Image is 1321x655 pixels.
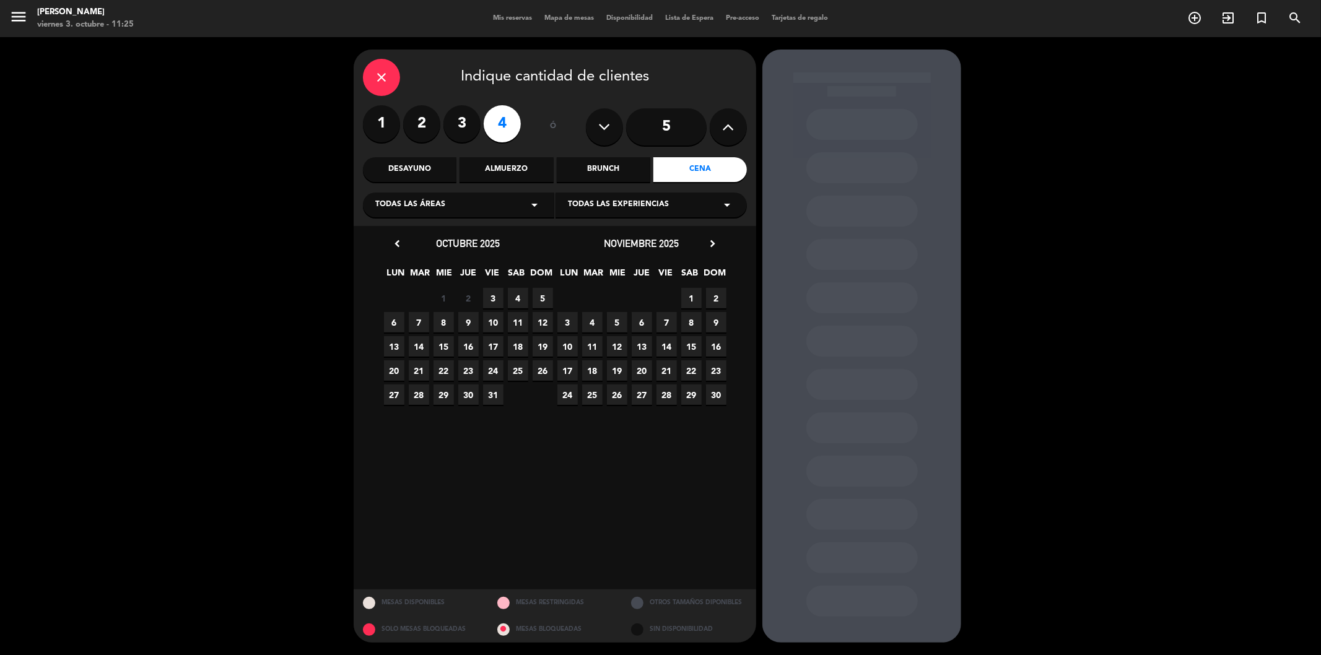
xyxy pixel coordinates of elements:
[608,266,628,286] span: MIE
[434,312,454,332] span: 8
[483,360,504,381] span: 24
[384,312,404,332] span: 6
[622,616,756,643] div: SIN DISPONIBILIDAD
[706,336,726,357] span: 16
[622,589,756,616] div: OTROS TAMAÑOS DIPONIBLES
[656,360,677,381] span: 21
[434,266,455,286] span: MIE
[531,266,551,286] span: DOM
[533,312,553,332] span: 12
[1221,11,1236,25] i: exit_to_app
[604,237,679,249] span: noviembre 2025
[533,360,553,381] span: 26
[409,360,429,381] span: 21
[384,360,404,381] span: 20
[483,312,504,332] span: 10
[568,199,669,211] span: Todas las experiencias
[37,19,134,31] div: viernes 3. octubre - 11:25
[384,384,404,405] span: 27
[403,105,440,142] label: 2
[557,312,578,332] span: 3
[458,360,479,381] span: 23
[9,7,28,26] i: menu
[582,360,603,381] span: 18
[538,15,600,22] span: Mapa de mesas
[508,336,528,357] span: 18
[533,288,553,308] span: 5
[483,336,504,357] span: 17
[9,7,28,30] button: menu
[409,336,429,357] span: 14
[632,336,652,357] span: 13
[706,360,726,381] span: 23
[632,312,652,332] span: 6
[37,6,134,19] div: [PERSON_NAME]
[458,288,479,308] span: 2
[508,312,528,332] span: 11
[527,197,542,212] i: arrow_drop_down
[681,312,702,332] span: 8
[458,312,479,332] span: 9
[1187,11,1202,25] i: add_circle_outline
[632,360,652,381] span: 20
[557,336,578,357] span: 10
[507,266,527,286] span: SAB
[582,336,603,357] span: 11
[354,589,488,616] div: MESAS DISPONIBLES
[488,616,622,643] div: MESAS BLOQUEADAS
[659,15,720,22] span: Lista de Espera
[706,384,726,405] span: 30
[765,15,834,22] span: Tarjetas de regalo
[607,312,627,332] span: 5
[681,384,702,405] span: 29
[354,616,488,643] div: SOLO MESAS BLOQUEADAS
[508,288,528,308] span: 4
[483,288,504,308] span: 3
[607,360,627,381] span: 19
[559,266,580,286] span: LUN
[460,157,553,182] div: Almuerzo
[488,589,622,616] div: MESAS RESTRINGIDAS
[557,360,578,381] span: 17
[363,157,456,182] div: Desayuno
[656,336,677,357] span: 14
[363,105,400,142] label: 1
[681,288,702,308] span: 1
[487,15,538,22] span: Mis reservas
[458,384,479,405] span: 30
[656,384,677,405] span: 28
[458,266,479,286] span: JUE
[483,384,504,405] span: 31
[583,266,604,286] span: MAR
[410,266,430,286] span: MAR
[363,59,747,96] div: Indique cantidad de clientes
[632,384,652,405] span: 27
[508,360,528,381] span: 25
[437,237,500,249] span: octubre 2025
[680,266,700,286] span: SAB
[720,15,765,22] span: Pre-acceso
[1288,11,1302,25] i: search
[374,70,389,85] i: close
[409,384,429,405] span: 28
[384,336,404,357] span: 13
[582,312,603,332] span: 4
[557,384,578,405] span: 24
[409,312,429,332] span: 7
[706,237,719,250] i: chevron_right
[533,105,573,149] div: ó
[582,384,603,405] span: 25
[607,384,627,405] span: 26
[434,384,454,405] span: 29
[434,336,454,357] span: 15
[1254,11,1269,25] i: turned_in_not
[720,197,735,212] i: arrow_drop_down
[632,266,652,286] span: JUE
[533,336,553,357] span: 19
[706,312,726,332] span: 9
[386,266,406,286] span: LUN
[557,157,650,182] div: Brunch
[391,237,404,250] i: chevron_left
[681,336,702,357] span: 15
[375,199,445,211] span: Todas las áreas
